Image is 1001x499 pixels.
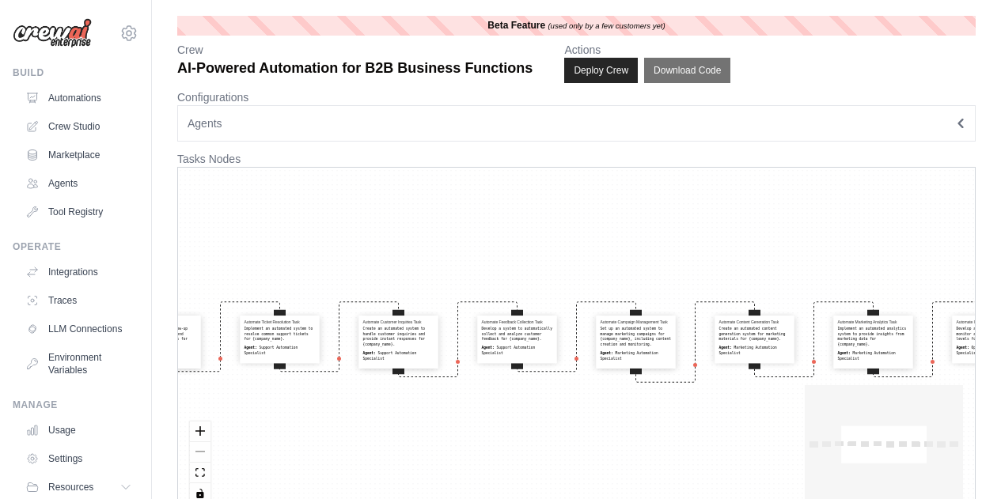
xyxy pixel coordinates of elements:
g: Edge from automate_content_generation_task to automate_marketing_analytics_task [755,300,874,376]
div: Support Automation Specialist [482,346,553,357]
div: Create an automated system to handle customer inquiries and provide instant responses for {compan... [363,326,434,347]
b: Agent: [601,351,613,355]
div: Marketing Automation Specialist [838,350,909,361]
a: Crew Studio [19,114,138,139]
a: Settings [19,446,138,471]
p: AI-Powered Automation for B2B Business Functions [177,58,533,79]
h4: Automate Campaign Management Task [601,319,672,324]
b: Agent: [957,346,969,350]
span: Agents [188,115,222,131]
div: Marketing Automation Specialist [601,350,672,361]
b: Agent: [482,346,495,350]
p: Tasks Nodes [177,151,976,167]
h4: Automate Feedback Collection Task [482,319,553,324]
div: Operate [13,240,138,253]
div: Set up an automated system to manage marketing campaigns for {company_name}, including content cr... [601,326,672,347]
div: Automate Customer Inquiries TaskCreate an automated system to handle customer inquiries and provi... [359,316,438,369]
button: Download Code [644,58,730,83]
g: Edge from automate_feedback_collection_task to automate_campaign_management_task [518,300,636,372]
g: Edge from automate_campaign_management_task to automate_content_generation_task [636,300,755,382]
div: Automate Campaign Management TaskSet up an automated system to manage marketing campaigns for {co... [597,316,676,369]
a: Usage [19,418,138,443]
a: LLM Connections [19,316,138,342]
iframe: Chat Widget [922,423,1001,499]
a: Agents [19,171,138,196]
b: Agent: [363,351,376,355]
i: (used only by a few customers yet) [548,21,665,30]
div: Automate Content Generation TaskCreate an automated content generation system for marketing mater... [715,316,794,363]
div: Create an automated content generation system for marketing materials for {company_name}. [719,326,791,342]
b: Agent: [719,346,732,350]
h4: Automate Ticket Resolution Task [245,319,316,324]
b: Agent: [245,346,257,350]
a: Marketplace [19,142,138,168]
g: Edge from automate_follow_up_task to automate_ticket_resolution_task [161,300,280,372]
span: Resources [48,481,93,493]
g: Edge from automate_marketing_analytics_task to automate_inventory_management_task [874,300,992,376]
button: zoom in [190,422,210,442]
div: Marketing Automation Specialist [719,346,791,357]
button: Agents [177,105,976,142]
a: Traces [19,288,138,313]
img: Logo [13,18,92,48]
a: Tool Registry [19,199,138,225]
h4: Automate Customer Inquiries Task [363,319,434,324]
div: Support Automation Specialist [363,350,434,361]
div: Automate Feedback Collection TaskDevelop a system to automatically collect and analyze customer f... [478,316,557,363]
g: Edge from automate_ticket_resolution_task to automate_customer_inquiries_task [280,300,399,372]
div: Build [13,66,138,79]
button: fit view [190,463,210,483]
p: Crew [177,42,533,58]
h4: Automate Marketing Analytics Task [838,319,909,324]
a: Environment Variables [19,345,138,383]
g: Edge from automate_customer_inquiries_task to automate_feedback_collection_task [399,300,518,376]
h4: Automate Content Generation Task [719,319,791,324]
div: Support Automation Specialist [245,346,316,357]
b: Beta Feature [487,20,545,31]
a: Integrations [19,259,138,285]
div: Implement an automated analytics system to provide insights from marketing data for {company_name}. [838,326,909,347]
b: Agent: [838,351,851,355]
p: Actions [564,42,730,58]
div: Automate Marketing Analytics TaskImplement an automated analytics system to provide insights from... [834,316,913,369]
p: Configurations [177,89,976,105]
a: Automations [19,85,138,111]
div: Implement an automated system to resolve common support tickets for {company_name}. [245,326,316,342]
div: Develop a system to automatically collect and analyze customer feedback for {company_name}. [482,326,553,342]
div: Manage [13,399,138,411]
div: Automate Ticket Resolution TaskImplement an automated system to resolve common support tickets fo... [241,316,320,363]
button: Deploy Crew [564,58,638,83]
